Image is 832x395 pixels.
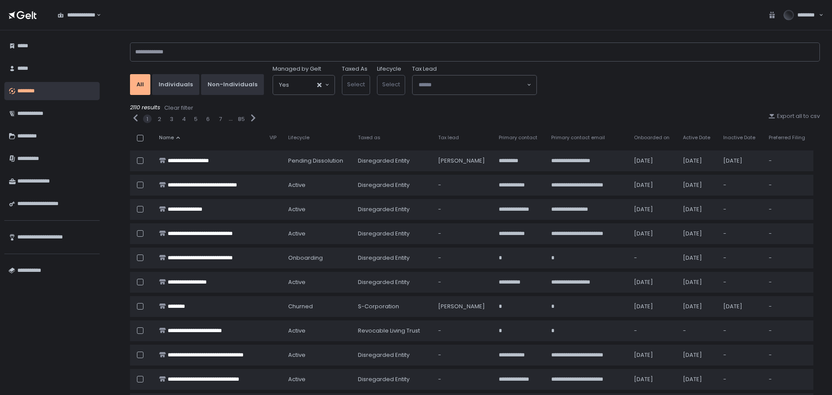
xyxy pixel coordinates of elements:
div: - [769,303,808,310]
div: [DATE] [683,157,713,165]
span: VIP [270,134,276,141]
div: Disregarded Entity [358,254,428,262]
span: Tax lead [438,134,459,141]
div: [DATE] [634,351,673,359]
span: Active Date [683,134,710,141]
div: - [438,230,489,238]
div: [DATE] [634,230,673,238]
button: 1 [146,115,148,123]
div: Disregarded Entity [358,230,428,238]
div: - [769,327,808,335]
button: 2 [158,115,161,123]
span: churned [288,303,313,310]
span: active [288,327,305,335]
div: - [769,254,808,262]
span: Yes [279,81,289,89]
div: - [683,327,713,335]
div: - [438,254,489,262]
button: Clear Selected [317,83,322,87]
span: Preferred Filing [769,134,805,141]
div: Disregarded Entity [358,278,428,286]
input: Search for option [289,81,316,89]
button: 3 [170,115,173,123]
span: Managed by Gelt [273,65,321,73]
span: Lifecycle [288,134,309,141]
div: - [634,327,673,335]
button: Clear filter [164,104,194,112]
div: [DATE] [683,278,713,286]
div: - [438,375,489,383]
div: - [769,157,808,165]
div: [DATE] [683,303,713,310]
div: - [723,375,758,383]
button: 6 [206,115,210,123]
div: Revocable Living Trust [358,327,428,335]
span: active [288,351,305,359]
span: active [288,181,305,189]
div: Disregarded Entity [358,181,428,189]
button: 7 [219,115,222,123]
div: [PERSON_NAME] [438,157,489,165]
span: pending Dissolution [288,157,343,165]
div: - [723,254,758,262]
div: - [438,351,489,359]
div: - [769,278,808,286]
div: [DATE] [723,303,758,310]
div: Individuals [159,81,193,88]
div: - [438,278,489,286]
div: Search for option [52,6,101,24]
div: - [769,351,808,359]
div: [DATE] [683,375,713,383]
button: 85 [238,115,245,123]
div: [PERSON_NAME] [438,303,489,310]
span: Onboarded on [634,134,669,141]
div: All [136,81,144,88]
button: Non-Individuals [201,74,264,95]
div: [DATE] [634,375,673,383]
span: active [288,206,305,213]
div: Disregarded Entity [358,351,428,359]
input: Search for option [95,11,96,20]
span: active [288,230,305,238]
div: - [438,206,489,213]
div: - [723,181,758,189]
div: Disregarded Entity [358,157,428,165]
div: - [769,181,808,189]
button: 5 [194,115,198,123]
div: - [769,375,808,383]
button: Individuals [152,74,199,95]
button: Export all to csv [768,112,820,120]
div: ... [229,115,233,123]
span: Name [159,134,174,141]
div: [DATE] [634,206,673,213]
span: Taxed as [358,134,380,141]
div: - [769,206,808,213]
span: onboarding [288,254,323,262]
div: [DATE] [634,181,673,189]
div: Non-Individuals [208,81,257,88]
div: Clear filter [164,104,193,112]
div: [DATE] [683,206,713,213]
div: [DATE] [634,278,673,286]
button: 4 [182,115,186,123]
span: Inactive Date [723,134,755,141]
button: All [130,74,150,95]
label: Lifecycle [377,65,401,73]
span: active [288,278,305,286]
div: - [438,181,489,189]
div: Search for option [413,75,536,95]
div: [DATE] [723,157,758,165]
span: Primary contact email [551,134,605,141]
div: - [723,278,758,286]
div: [DATE] [683,254,713,262]
div: S-Corporation [358,303,428,310]
div: [DATE] [683,351,713,359]
div: 2110 results [130,104,820,112]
